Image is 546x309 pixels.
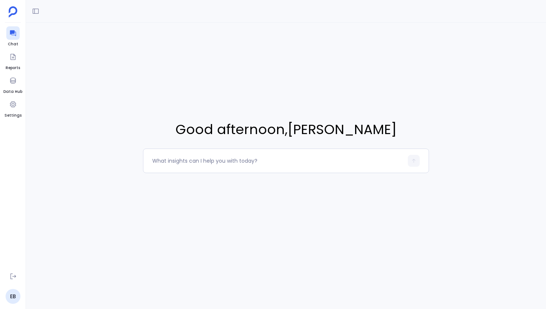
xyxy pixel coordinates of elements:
a: Settings [4,98,22,118]
a: EB [6,289,20,304]
span: Reports [6,65,20,71]
span: Settings [4,113,22,118]
a: Data Hub [3,74,22,95]
a: Chat [6,26,20,47]
span: Chat [6,41,20,47]
a: Reports [6,50,20,71]
span: Data Hub [3,89,22,95]
span: Good afternoon , [PERSON_NAME] [143,120,429,140]
img: petavue logo [9,6,17,17]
